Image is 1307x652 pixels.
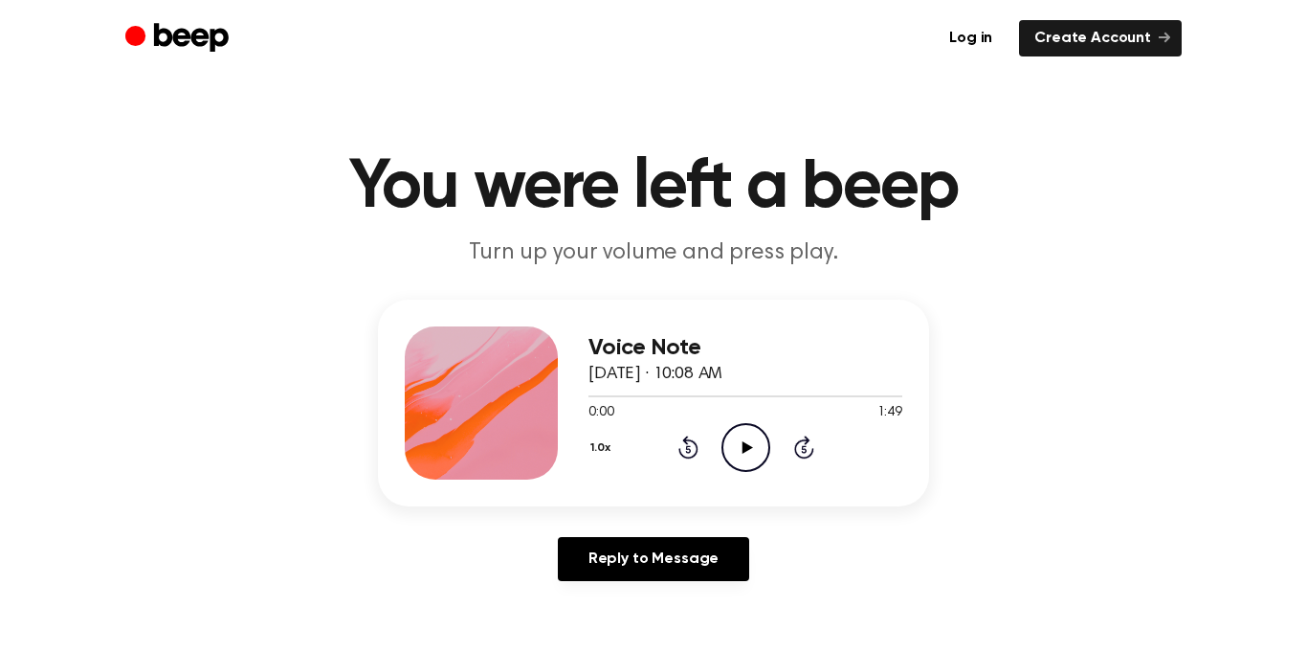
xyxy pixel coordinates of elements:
a: Reply to Message [558,537,749,581]
h1: You were left a beep [164,153,1143,222]
span: [DATE] · 10:08 AM [588,366,722,383]
h3: Voice Note [588,335,902,361]
p: Turn up your volume and press play. [286,237,1021,269]
a: Create Account [1019,20,1182,56]
span: 1:49 [877,403,902,423]
a: Beep [125,20,233,57]
a: Log in [934,20,1008,56]
span: 0:00 [588,403,613,423]
button: 1.0x [588,432,618,464]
